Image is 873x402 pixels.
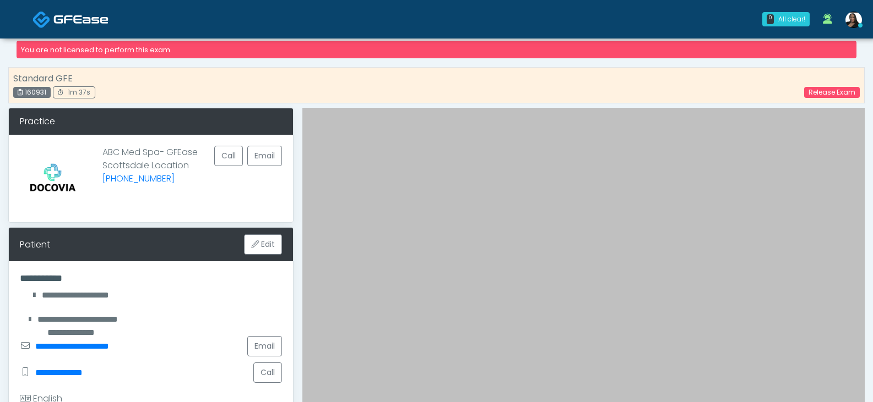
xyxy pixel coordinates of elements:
[244,234,282,255] button: Edit
[247,336,282,356] a: Email
[102,146,198,202] p: ABC Med Spa- GFEase Scottsdale Location
[778,14,805,24] div: All clear!
[68,87,90,97] span: 1m 37s
[13,72,73,85] strong: Standard GFE
[756,8,816,31] a: 0 All clear!
[32,10,51,29] img: Docovia
[13,87,51,98] div: 160931
[20,146,85,211] img: Provider image
[804,87,860,98] a: Release Exam
[767,14,774,24] div: 0
[102,172,175,185] a: [PHONE_NUMBER]
[9,108,293,135] div: Practice
[20,238,50,251] div: Patient
[253,362,282,383] button: Call
[21,45,172,54] small: You are not licensed to perform this exam.
[247,146,282,166] a: Email
[845,12,862,28] img: Veronica Weatherspoon
[32,1,109,37] a: Docovia
[53,14,109,25] img: Docovia
[9,4,42,37] button: Open LiveChat chat widget
[214,146,243,166] button: Call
